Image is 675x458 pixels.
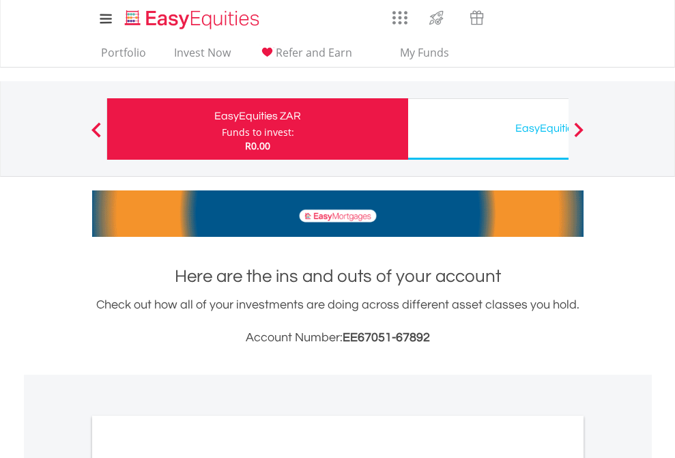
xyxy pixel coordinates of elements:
[169,46,236,67] a: Invest Now
[222,126,294,139] div: Funds to invest:
[425,7,448,29] img: thrive-v2.svg
[392,10,407,25] img: grid-menu-icon.svg
[566,3,601,33] a: My Profile
[465,7,488,29] img: vouchers-v2.svg
[96,46,152,67] a: Portfolio
[92,328,584,347] h3: Account Number:
[532,3,566,31] a: FAQ's and Support
[122,8,265,31] img: EasyEquities_Logo.png
[253,46,358,67] a: Refer and Earn
[565,129,592,143] button: Next
[384,3,416,25] a: AppsGrid
[457,3,497,29] a: Vouchers
[92,190,584,237] img: EasyMortage Promotion Banner
[245,139,270,152] span: R0.00
[83,129,110,143] button: Previous
[276,45,352,60] span: Refer and Earn
[380,44,470,61] span: My Funds
[497,3,532,31] a: Notifications
[343,331,430,344] span: EE67051-67892
[92,264,584,289] h1: Here are the ins and outs of your account
[119,3,265,31] a: Home page
[115,106,400,126] div: EasyEquities ZAR
[92,296,584,347] div: Check out how all of your investments are doing across different asset classes you hold.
